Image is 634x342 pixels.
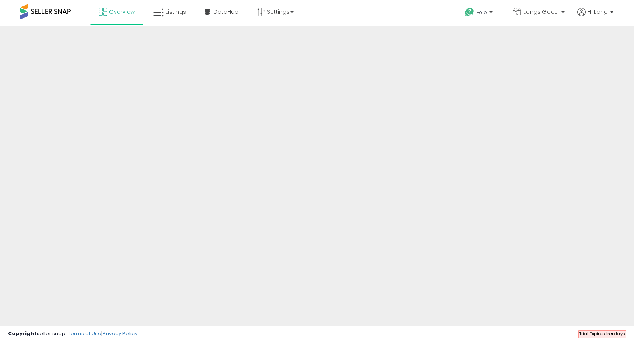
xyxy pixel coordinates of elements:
[610,331,614,337] b: 4
[476,9,487,16] span: Help
[8,330,137,338] div: seller snap | |
[68,330,101,337] a: Terms of Use
[464,7,474,17] i: Get Help
[458,1,500,26] a: Help
[577,8,613,26] a: Hi Long
[579,331,625,337] span: Trial Expires in days
[8,330,37,337] strong: Copyright
[103,330,137,337] a: Privacy Policy
[214,8,239,16] span: DataHub
[588,8,608,16] span: Hi Long
[109,8,135,16] span: Overview
[166,8,186,16] span: Listings
[523,8,559,16] span: Longs Goods Sales Center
